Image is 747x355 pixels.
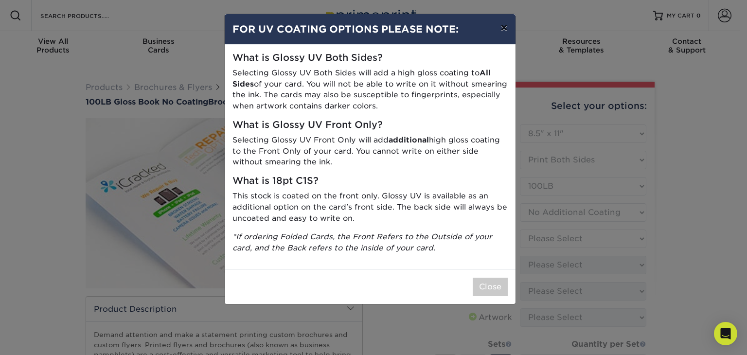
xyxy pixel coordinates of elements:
i: *If ordering Folded Cards, the Front Refers to the Outside of your card, and the Back refers to t... [232,232,492,252]
h5: What is 18pt C1S? [232,176,508,187]
p: This stock is coated on the front only. Glossy UV is available as an additional option on the car... [232,191,508,224]
strong: All Sides [232,68,491,89]
p: Selecting Glossy UV Front Only will add high gloss coating to the Front Only of your card. You ca... [232,135,508,168]
button: × [493,14,515,41]
h5: What is Glossy UV Front Only? [232,120,508,131]
p: Selecting Glossy UV Both Sides will add a high gloss coating to of your card. You will not be abl... [232,68,508,112]
div: Open Intercom Messenger [714,322,737,345]
strong: additional [389,135,429,144]
h4: FOR UV COATING OPTIONS PLEASE NOTE: [232,22,508,36]
h5: What is Glossy UV Both Sides? [232,53,508,64]
button: Close [473,278,508,296]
